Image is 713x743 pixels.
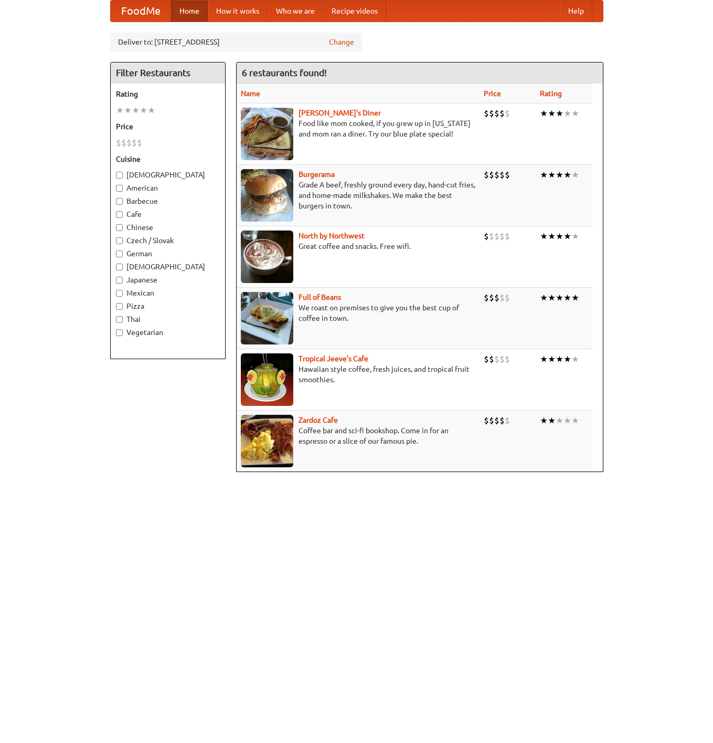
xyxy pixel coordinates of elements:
[241,108,293,160] img: sallys.jpg
[489,169,494,181] li: $
[116,183,220,193] label: American
[241,118,475,139] p: Food like mom cooked, if you grew up in [US_STATE] and mom ran a diner. Try our blue plate special!
[116,170,220,180] label: [DEMOGRAPHIC_DATA]
[241,180,475,211] p: Grade A beef, freshly ground every day, hand-cut fries, and home-made milkshakes. We make the bes...
[505,292,510,304] li: $
[116,89,220,99] h5: Rating
[571,353,579,365] li: ★
[116,196,220,206] label: Barbecue
[299,293,341,301] a: Full of Beans
[499,415,505,426] li: $
[171,1,208,22] a: Home
[548,231,556,242] li: ★
[132,137,137,149] li: $
[110,33,362,51] div: Deliver to: [STREET_ADDRESS]
[540,169,548,181] li: ★
[571,292,579,304] li: ★
[116,222,220,233] label: Chinese
[116,211,123,218] input: Cafe
[548,353,556,365] li: ★
[571,108,579,119] li: ★
[556,292,563,304] li: ★
[299,109,381,117] a: [PERSON_NAME]'s Diner
[121,137,126,149] li: $
[484,353,489,365] li: $
[241,169,293,222] img: burgerama.jpg
[116,185,123,192] input: American
[116,235,220,246] label: Czech / Slovak
[116,137,121,149] li: $
[116,224,123,231] input: Chinese
[116,172,123,179] input: [DEMOGRAPHIC_DATA]
[563,169,571,181] li: ★
[540,89,562,98] a: Rating
[241,415,293,467] img: zardoz.jpg
[241,89,260,98] a: Name
[540,353,548,365] li: ★
[484,108,489,119] li: $
[489,353,494,365] li: $
[556,108,563,119] li: ★
[116,303,123,310] input: Pizza
[556,415,563,426] li: ★
[484,89,501,98] a: Price
[540,231,548,242] li: ★
[548,415,556,426] li: ★
[126,137,132,149] li: $
[563,108,571,119] li: ★
[116,314,220,325] label: Thai
[548,169,556,181] li: ★
[116,277,123,284] input: Japanese
[116,316,123,323] input: Thai
[499,353,505,365] li: $
[548,108,556,119] li: ★
[489,231,494,242] li: $
[116,327,220,338] label: Vegetarian
[116,198,123,205] input: Barbecue
[116,121,220,132] h5: Price
[116,290,123,297] input: Mexican
[111,62,225,83] h4: Filter Restaurants
[299,416,338,424] a: Zardoz Cafe
[489,108,494,119] li: $
[132,104,140,116] li: ★
[494,292,499,304] li: $
[299,354,368,363] a: Tropical Jeeve's Cafe
[540,108,548,119] li: ★
[116,301,220,311] label: Pizza
[116,250,123,257] input: German
[116,154,220,164] h5: Cuisine
[494,169,499,181] li: $
[499,108,505,119] li: $
[499,231,505,242] li: $
[299,232,365,240] b: North by Northwest
[116,237,123,244] input: Czech / Slovak
[494,415,499,426] li: $
[323,1,386,22] a: Recipe videos
[241,364,475,385] p: Hawaiian style coffee, fresh juices, and tropical fruit smoothies.
[563,231,571,242] li: ★
[489,292,494,304] li: $
[116,329,123,336] input: Vegetarian
[137,137,142,149] li: $
[116,104,124,116] li: ★
[242,68,327,78] ng-pluralize: 6 restaurants found!
[505,353,510,365] li: $
[484,292,489,304] li: $
[484,169,489,181] li: $
[268,1,323,22] a: Who we are
[299,170,335,179] a: Burgerama
[484,415,489,426] li: $
[241,302,475,323] p: We roast on premises to give you the best cup of coffee in town.
[116,261,220,272] label: [DEMOGRAPHIC_DATA]
[241,231,293,283] img: north.jpg
[111,1,171,22] a: FoodMe
[540,292,548,304] li: ★
[505,415,510,426] li: $
[116,275,220,285] label: Japanese
[556,169,563,181] li: ★
[505,231,510,242] li: $
[571,415,579,426] li: ★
